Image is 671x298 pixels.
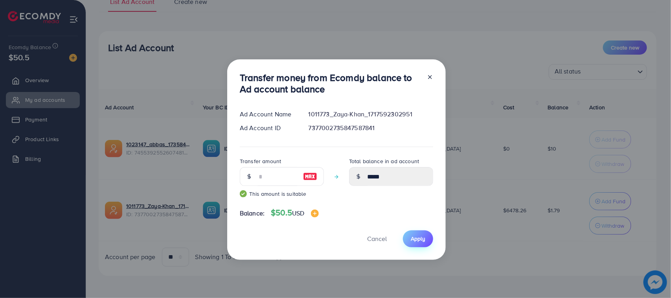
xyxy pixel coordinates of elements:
img: image [303,172,317,181]
button: Cancel [357,230,397,247]
span: Apply [411,235,425,243]
div: Ad Account Name [233,110,302,119]
h3: Transfer money from Ecomdy balance to Ad account balance [240,72,421,95]
button: Apply [403,230,433,247]
img: guide [240,190,247,197]
label: Transfer amount [240,157,281,165]
span: Balance: [240,209,265,218]
h4: $50.5 [271,208,318,218]
small: This amount is suitable [240,190,324,198]
div: 1011773_Zaya-Khan_1717592302951 [302,110,439,119]
span: USD [292,209,304,217]
span: Cancel [367,234,387,243]
div: 7377002735847587841 [302,123,439,132]
img: image [311,210,319,217]
label: Total balance in ad account [349,157,419,165]
div: Ad Account ID [233,123,302,132]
